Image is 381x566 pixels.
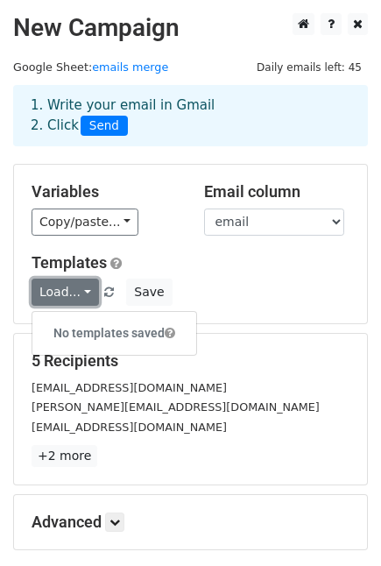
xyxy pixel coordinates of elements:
[32,279,99,306] a: Load...
[250,58,368,77] span: Daily emails left: 45
[250,60,368,74] a: Daily emails left: 45
[32,253,107,272] a: Templates
[32,513,349,532] h5: Advanced
[32,182,178,202] h5: Variables
[293,482,381,566] iframe: Chat Widget
[81,116,128,137] span: Send
[13,13,368,43] h2: New Campaign
[32,445,97,467] a: +2 more
[32,351,349,371] h5: 5 Recipients
[204,182,350,202] h5: Email column
[293,482,381,566] div: Widget de chat
[32,209,138,236] a: Copy/paste...
[18,96,363,136] div: 1. Write your email in Gmail 2. Click
[126,279,172,306] button: Save
[92,60,168,74] a: emails merge
[32,421,227,434] small: [EMAIL_ADDRESS][DOMAIN_NAME]
[32,400,320,414] small: [PERSON_NAME][EMAIL_ADDRESS][DOMAIN_NAME]
[32,381,227,394] small: [EMAIL_ADDRESS][DOMAIN_NAME]
[32,319,196,348] h6: No templates saved
[13,60,168,74] small: Google Sheet:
